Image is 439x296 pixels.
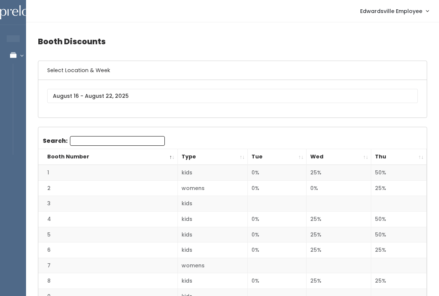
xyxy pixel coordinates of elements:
[371,149,427,165] th: Thu: activate to sort column ascending
[371,165,427,180] td: 50%
[177,196,248,212] td: kids
[248,242,307,258] td: 0%
[177,258,248,273] td: womens
[177,211,248,227] td: kids
[38,165,177,180] td: 1
[371,180,427,196] td: 25%
[360,7,422,15] span: Edwardsville Employee
[177,165,248,180] td: kids
[307,211,371,227] td: 25%
[38,180,177,196] td: 2
[248,180,307,196] td: 0%
[38,149,177,165] th: Booth Number: activate to sort column descending
[38,31,427,52] h4: Booth Discounts
[38,211,177,227] td: 4
[38,61,427,80] h6: Select Location & Week
[307,165,371,180] td: 25%
[38,242,177,258] td: 6
[38,258,177,273] td: 7
[371,242,427,258] td: 25%
[371,227,427,242] td: 50%
[248,211,307,227] td: 0%
[307,227,371,242] td: 25%
[307,149,371,165] th: Wed: activate to sort column ascending
[177,242,248,258] td: kids
[248,165,307,180] td: 0%
[371,273,427,289] td: 25%
[177,180,248,196] td: womens
[248,227,307,242] td: 0%
[307,273,371,289] td: 25%
[177,273,248,289] td: kids
[43,136,165,146] label: Search:
[177,149,248,165] th: Type: activate to sort column ascending
[307,242,371,258] td: 25%
[38,196,177,212] td: 3
[353,3,436,19] a: Edwardsville Employee
[371,211,427,227] td: 50%
[38,273,177,289] td: 8
[177,227,248,242] td: kids
[70,136,165,146] input: Search:
[47,89,418,103] input: August 16 - August 22, 2025
[248,273,307,289] td: 0%
[248,149,307,165] th: Tue: activate to sort column ascending
[307,180,371,196] td: 0%
[38,227,177,242] td: 5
